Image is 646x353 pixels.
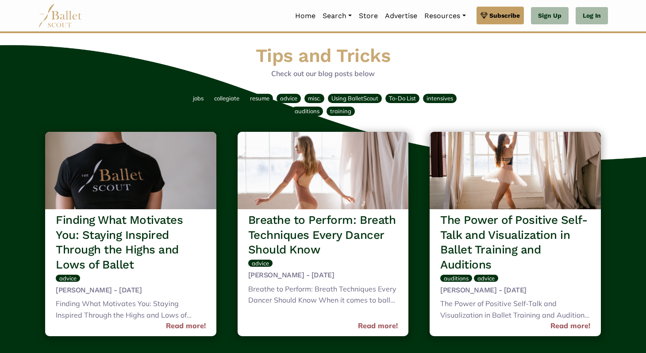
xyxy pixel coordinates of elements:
span: advice [59,275,77,282]
span: advice [477,275,495,282]
span: jobs [193,95,204,102]
span: auditions [444,275,469,282]
span: Subscribe [489,11,520,20]
h5: [PERSON_NAME] - [DATE] [56,286,206,295]
a: Search [319,7,355,25]
h5: [PERSON_NAME] - [DATE] [440,286,590,295]
span: Using BalletScout [331,95,378,102]
a: Read more! [358,320,398,332]
span: training [330,107,351,115]
h5: [PERSON_NAME] - [DATE] [248,271,398,280]
a: Log In [576,7,608,25]
h3: The Power of Positive Self-Talk and Visualization in Ballet Training and Auditions [440,213,590,272]
span: advice [252,260,269,267]
img: header_image.img [238,132,409,209]
a: Subscribe [477,7,524,24]
h3: Breathe to Perform: Breath Techniques Every Dancer Should Know [248,213,398,257]
a: Sign Up [531,7,569,25]
div: Finding What Motivates You: Staying Inspired Through the Highs and Lows of Ballet Pursuing a care... [56,298,206,322]
p: Check out our blog posts below [42,68,604,80]
div: The Power of Positive Self-Talk and Visualization in Ballet Training and Auditions Ballet is as m... [440,298,590,322]
span: intensives [427,95,453,102]
span: auditions [295,107,319,115]
img: header_image.img [45,132,216,209]
img: header_image.img [430,132,601,209]
a: Home [292,7,319,25]
span: advice [280,95,297,102]
span: misc. [308,95,321,102]
span: collegiate [214,95,239,102]
a: Read more! [550,320,590,332]
div: Breathe to Perform: Breath Techniques Every Dancer Should Know When it comes to ballet training, ... [248,284,398,308]
a: Resources [421,7,469,25]
span: resume [250,95,269,102]
h3: Finding What Motivates You: Staying Inspired Through the Highs and Lows of Ballet [56,213,206,272]
span: To-Do List [389,95,416,102]
img: gem.svg [481,11,488,20]
a: Read more! [166,320,206,332]
a: Advertise [381,7,421,25]
h1: Tips and Tricks [42,44,604,68]
a: Store [355,7,381,25]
